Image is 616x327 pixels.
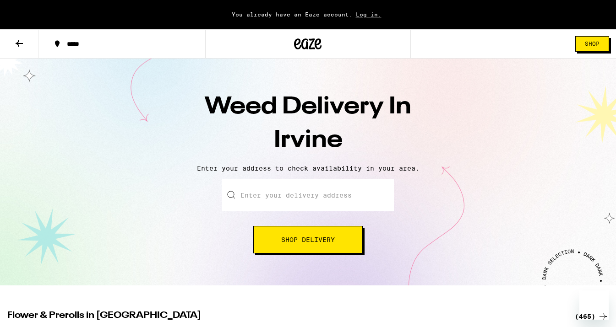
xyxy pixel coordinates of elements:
a: (465) [575,311,609,322]
button: Shop [575,36,609,52]
span: Shop [585,41,600,47]
button: Shop Delivery [253,226,363,253]
span: Log in. [353,11,385,17]
h1: Weed Delivery In [148,91,469,157]
input: Enter your delivery address [222,179,394,211]
iframe: Button to launch messaging window [579,290,609,320]
p: Enter your address to check availability in your area. [9,165,607,172]
h2: Flower & Prerolls in [GEOGRAPHIC_DATA] [7,311,564,322]
span: You already have an Eaze account. [232,11,353,17]
span: Irvine [274,129,343,152]
a: Shop [568,36,616,52]
span: Shop Delivery [281,236,335,243]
